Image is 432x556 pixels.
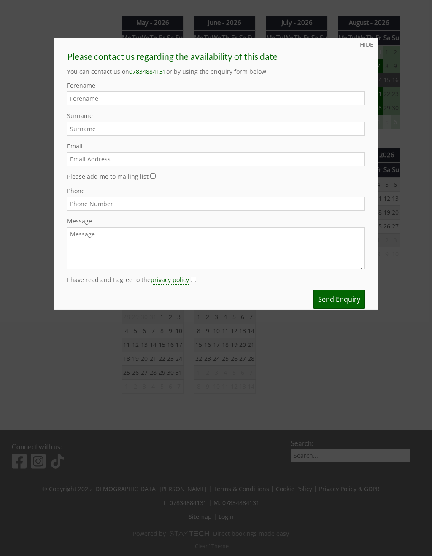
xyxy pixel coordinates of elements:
[67,172,148,180] label: Please add me to mailing list
[129,67,166,75] a: 07834884131
[67,122,365,136] input: Surname
[67,197,365,211] input: Phone Number
[67,91,365,105] input: Forename
[67,67,365,75] p: You can contact us on or by using the enquiry form below:
[313,290,365,309] button: Send Enquiry
[67,217,365,225] label: Message
[67,112,365,120] label: Surname
[67,142,365,150] label: Email
[67,51,365,62] h2: Please contact us regarding the availability of this date
[67,152,365,166] input: Email Address
[67,187,365,195] label: Phone
[151,276,189,285] a: privacy policy
[360,40,373,48] a: HIDE
[67,81,365,89] label: Forename
[67,276,189,284] label: I have read and I agree to the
